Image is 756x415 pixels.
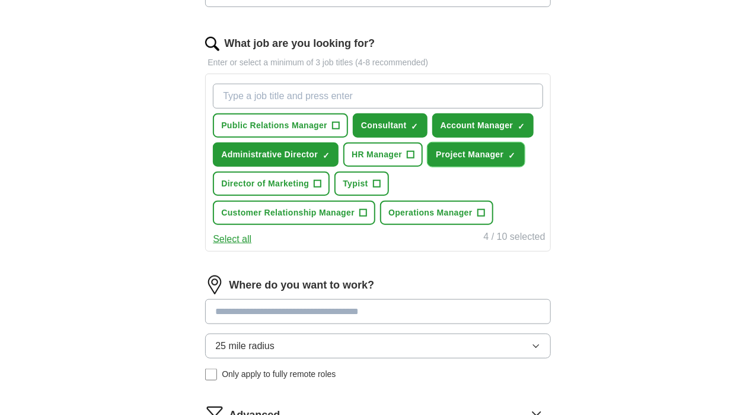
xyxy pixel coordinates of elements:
[229,277,374,293] label: Where do you want to work?
[323,151,330,160] span: ✓
[509,151,516,160] span: ✓
[205,56,550,69] p: Enter or select a minimum of 3 job titles (4-8 recommended)
[221,178,309,190] span: Director of Marketing
[205,334,550,359] button: 25 mile radius
[428,142,524,167] button: Project Manager✓
[334,172,388,196] button: Typist
[361,119,407,132] span: Consultant
[484,230,546,246] div: 4 / 10 selected
[432,113,534,138] button: Account Manager✓
[441,119,513,132] span: Account Manager
[213,172,330,196] button: Director of Marketing
[205,37,219,51] img: search.png
[380,201,493,225] button: Operations Manager
[352,148,402,161] span: HR Manager
[213,232,251,246] button: Select all
[412,122,419,131] span: ✓
[205,275,224,294] img: location.png
[205,369,217,381] input: Only apply to fully remote roles
[221,207,355,219] span: Customer Relationship Manager
[213,201,375,225] button: Customer Relationship Manager
[213,84,543,109] input: Type a job title and press enter
[436,148,503,161] span: Project Manager
[213,113,348,138] button: Public Relations Manager
[353,113,428,138] button: Consultant✓
[222,368,336,381] span: Only apply to fully remote roles
[224,36,375,52] label: What job are you looking for?
[215,339,275,353] span: 25 mile radius
[388,207,473,219] span: Operations Manager
[213,142,339,167] button: Administrative Director✓
[343,142,423,167] button: HR Manager
[518,122,525,131] span: ✓
[343,178,368,190] span: Typist
[221,119,327,132] span: Public Relations Manager
[221,148,318,161] span: Administrative Director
